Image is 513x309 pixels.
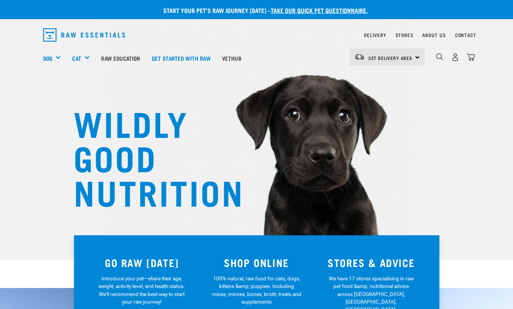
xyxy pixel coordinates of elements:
span: Set Delivery Area [368,57,413,59]
a: Cat [72,54,81,63]
a: Dog [43,54,52,63]
img: van-moving.png [354,53,365,60]
img: home-icon-1@2x.png [436,53,443,60]
a: Vethub [216,43,247,73]
h3: GO RAW [DATE] [89,257,195,269]
p: Introduce your pet—share their age, weight, activity level, and health status. We'll recommend th... [97,275,187,306]
a: take our quick pet questionnaire. [271,8,368,12]
img: user.png [451,53,459,61]
nav: dropdown navigation [37,25,476,45]
a: Get started with Raw [146,43,216,73]
p: 100% natural, raw food for cats, dogs, kittens &amp; puppies. Including mixes, minces, bones, bro... [212,275,301,306]
a: Contact [455,34,476,36]
h3: STORES & ADVICE [318,257,424,269]
img: home-icon@2x.png [467,53,475,61]
a: Stores [396,34,413,36]
a: Raw Education [95,43,146,73]
h3: SHOP ONLINE [204,257,309,269]
a: About Us [422,34,445,36]
img: Raw Essentials Logo [43,28,125,42]
h1: WILDLY GOOD NUTRITION [74,105,226,208]
a: Delivery [364,34,386,36]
